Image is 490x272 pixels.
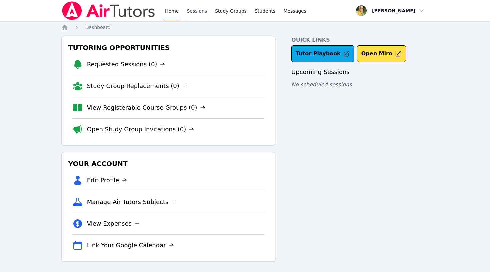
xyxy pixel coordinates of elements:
h3: Your Account [67,158,270,170]
a: View Expenses [87,219,140,228]
a: Tutor Playbook [291,45,354,62]
a: Link Your Google Calendar [87,241,174,250]
a: View Registerable Course Groups (0) [87,103,205,112]
span: Dashboard [85,25,111,30]
span: No scheduled sessions [291,81,352,88]
button: Open Miro [357,45,406,62]
a: Open Study Group Invitations (0) [87,125,194,134]
a: Dashboard [85,24,111,31]
h3: Tutoring Opportunities [67,42,270,54]
a: Manage Air Tutors Subjects [87,197,177,207]
a: Study Group Replacements (0) [87,81,187,91]
a: Requested Sessions (0) [87,60,165,69]
h3: Upcoming Sessions [291,67,429,77]
span: Messages [283,8,306,14]
nav: Breadcrumb [61,24,429,31]
h4: Quick Links [291,36,429,44]
a: Edit Profile [87,176,127,185]
img: Air Tutors [61,1,156,20]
